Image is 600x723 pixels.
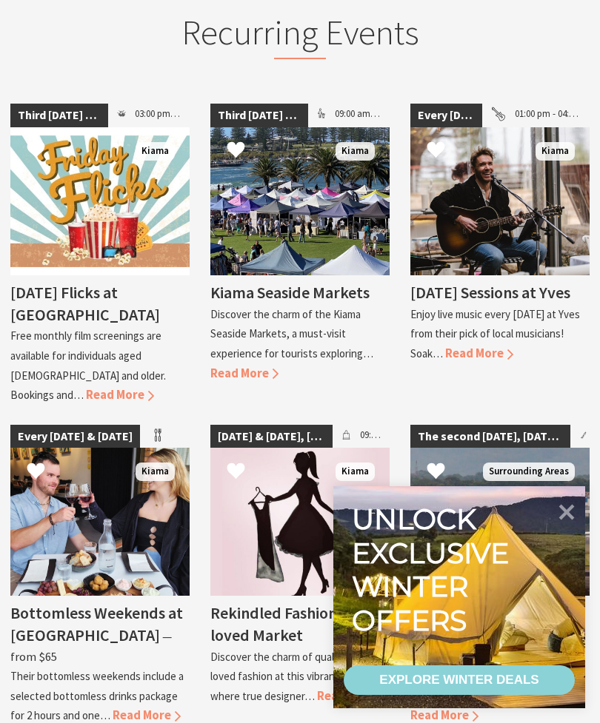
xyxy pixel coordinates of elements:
[410,127,590,275] img: James Burton
[12,447,60,498] button: Click to Favourite Bottomless Weekends at Cin Cin
[86,387,154,403] span: Read More
[412,126,460,177] button: Click to Favourite Sunday Sessions at Yves
[353,425,390,448] span: 09:00 am
[210,127,390,275] img: Kiama Seaside Market
[536,142,575,161] span: Kiama
[336,142,375,161] span: Kiama
[106,12,494,60] h2: Recurring Events
[410,425,570,448] span: The second [DATE], [DATE] & [DATE] of the month
[379,665,539,695] div: EXPLORE WINTER DEALS
[210,282,370,303] h4: Kiama Seaside Markets
[210,104,390,405] a: Third [DATE] of the Month 09:00 am - 03:00 pm Kiama Seaside Market Kiama Kiama Seaside Markets Di...
[10,329,166,402] p: Free monthly film screenings are available for individuals aged [DEMOGRAPHIC_DATA] and older. Boo...
[210,650,377,703] p: Discover the charm of quality pre-loved fashion at this vibrant market, where true designer…
[336,463,375,481] span: Kiama
[10,104,190,405] a: Third [DATE] of the Month 03:00 pm - 05:00 pm Kiama [DATE] Flicks at [GEOGRAPHIC_DATA] Free month...
[10,629,172,665] span: ⁠— from $65
[412,447,460,498] button: Click to Favourite HARS Aviation Museum Tarmac Days
[136,142,175,161] span: Kiama
[352,502,516,637] div: Unlock exclusive winter offers
[10,425,140,448] span: Every [DATE] & [DATE]
[212,447,260,498] button: Click to Favourite Rekindled Fashion Pre-loved Market
[210,448,390,596] img: fashion
[127,104,190,127] span: 03:00 pm - 05:00 pm
[10,104,108,127] span: Third [DATE] of the Month
[12,126,60,177] button: Click to Favourite Friday Flicks at Kiama Library
[210,307,373,360] p: Discover the charm of the Kiama Seaside Markets, a must-visit experience for tourists exploring…
[212,126,260,177] button: Click to Favourite Kiama Seaside Markets
[483,463,575,481] span: Surrounding Areas
[410,282,570,303] h4: [DATE] Sessions at Yves
[10,669,184,722] p: Their bottomless weekends include a selected bottomless drinks package for 2 hours and one…
[210,366,279,381] span: Read More
[410,448,590,596] img: This air craft holds the record for non stop flight from London to Sydney. Record set in August 198
[410,104,482,127] span: Every [DATE]
[507,104,590,127] span: 01:00 pm - 04:00 pm
[210,425,333,448] span: [DATE] & [DATE], [DATE] & [DATE]
[113,707,181,723] span: Read More
[317,688,385,704] span: Read More
[10,602,183,645] h4: Bottomless Weekends at [GEOGRAPHIC_DATA]
[344,665,575,695] a: EXPLORE WINTER DEALS
[445,346,513,361] span: Read More
[10,282,160,325] h4: [DATE] Flicks at [GEOGRAPHIC_DATA]
[327,104,390,127] span: 09:00 am - 03:00 pm
[410,104,590,405] a: Every [DATE] 01:00 pm - 04:00 pm James Burton Kiama [DATE] Sessions at Yves Enjoy live music ever...
[210,104,308,127] span: Third [DATE] of the Month
[410,307,580,360] p: Enjoy live music every [DATE] at Yves from their pick of local musicians! Soak…
[136,463,175,481] span: Kiama
[10,448,190,596] img: Couple dining with wine and grazing board laughing
[210,602,370,645] h4: Rekindled Fashion Pre-loved Market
